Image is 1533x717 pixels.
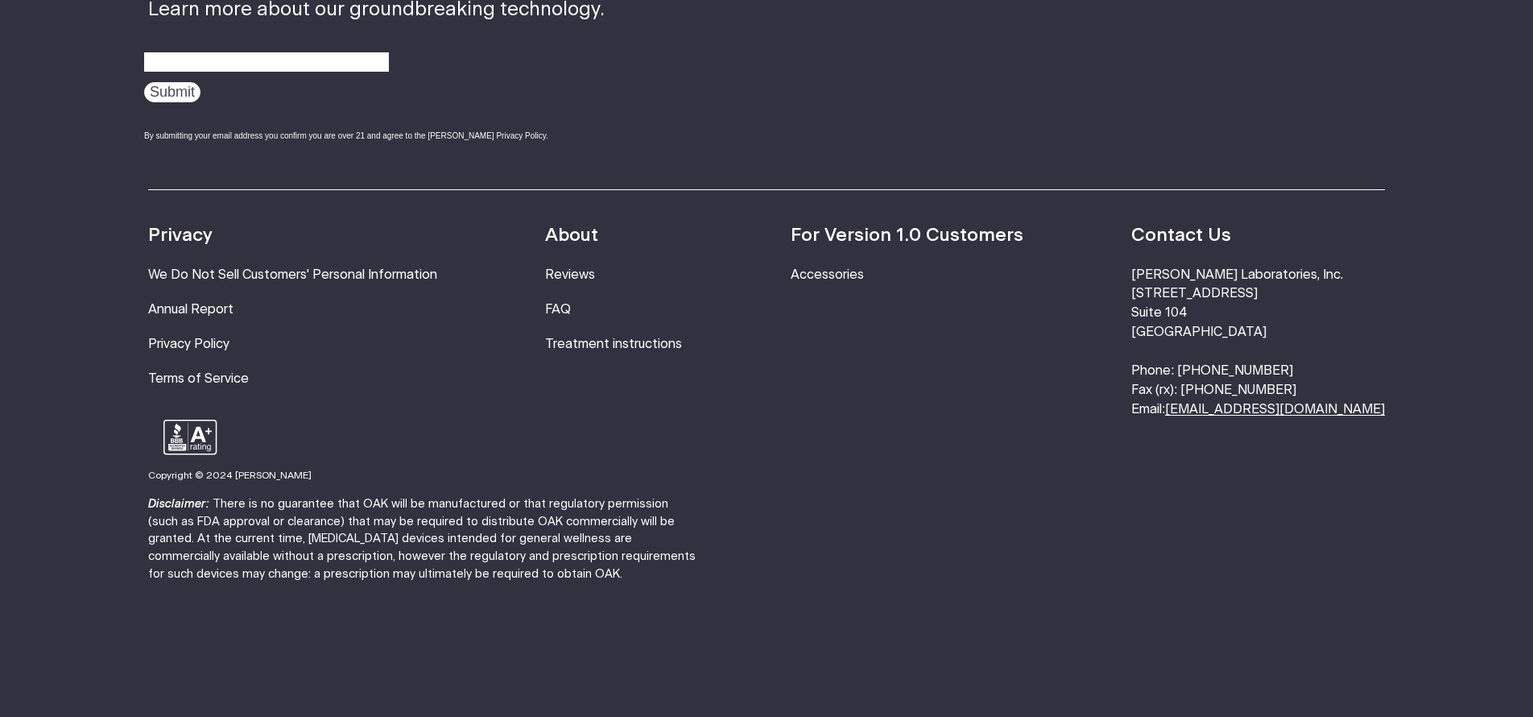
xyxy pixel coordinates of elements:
small: Copyright © 2024 [PERSON_NAME] [148,470,312,480]
a: [EMAIL_ADDRESS][DOMAIN_NAME] [1165,403,1385,416]
a: Reviews [545,268,595,281]
strong: Contact Us [1131,226,1231,245]
input: Submit [144,82,200,102]
strong: Disclaimer: [148,498,209,510]
strong: About [545,226,598,245]
a: Privacy Policy [148,338,229,350]
a: Terms of Service [148,372,249,385]
p: There is no guarantee that OAK will be manufactured or that regulatory permission (such as FDA ap... [148,495,696,582]
a: Accessories [791,268,864,281]
a: FAQ [545,303,571,316]
a: Treatment instructions [545,338,682,350]
strong: Privacy [148,226,213,245]
a: Annual Report [148,303,233,316]
strong: For Version 1.0 Customers [791,226,1023,245]
a: We Do Not Sell Customers' Personal Information [148,268,437,281]
li: [PERSON_NAME] Laboratories, Inc. [STREET_ADDRESS] Suite 104 [GEOGRAPHIC_DATA] Phone: [PHONE_NUMBE... [1131,266,1385,420]
div: By submitting your email address you confirm you are over 21 and agree to the [PERSON_NAME] Priva... [144,130,605,142]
